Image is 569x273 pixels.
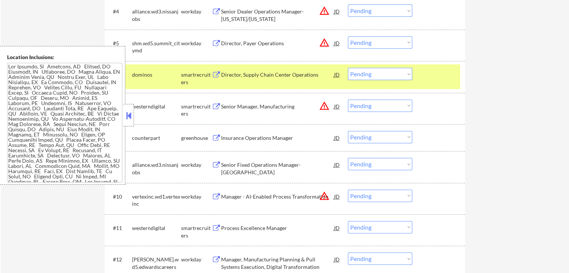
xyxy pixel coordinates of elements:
[333,131,341,144] div: JD
[319,191,330,201] button: warning_amber
[221,71,334,79] div: Director, Supply Chain Center Operations
[132,161,181,176] div: alliance.wd3.nissanjobs
[181,161,212,169] div: workday
[132,134,181,142] div: counterpart
[132,40,181,54] div: shm.wd5.summit_citymd
[181,134,212,142] div: greenhouse
[132,256,181,270] div: [PERSON_NAME].wd5.edwardscareers
[319,37,330,48] button: warning_amber
[333,4,341,18] div: JD
[333,68,341,81] div: JD
[333,221,341,234] div: JD
[221,103,334,110] div: Senior Manager, Manufacturing
[221,40,334,47] div: Director, Payer Operations
[181,8,212,15] div: workday
[132,71,181,79] div: dominos
[132,103,181,110] div: westerndigital
[333,158,341,171] div: JD
[113,8,126,15] div: #4
[113,193,126,200] div: #10
[221,161,334,176] div: Senior Fixed Operations Manager-[GEOGRAPHIC_DATA]
[181,224,212,239] div: smartrecruiters
[333,252,341,266] div: JD
[113,40,126,47] div: #5
[7,53,122,61] div: Location Inclusions:
[181,71,212,86] div: smartrecruiters
[221,134,334,142] div: Insurance Operations Manager
[221,193,334,200] div: Manager - AI-Enabled Process Transformation
[333,190,341,203] div: JD
[113,224,126,232] div: #11
[181,193,212,200] div: workday
[221,224,334,232] div: Process Excellence Manager
[319,101,330,111] button: warning_amber
[221,8,334,22] div: Senior Dealer Operations Manager- [US_STATE]/[US_STATE]
[333,36,341,50] div: JD
[319,6,330,16] button: warning_amber
[181,256,212,263] div: workday
[333,99,341,113] div: JD
[132,193,181,208] div: vertexinc.wd1.vertexinc
[181,103,212,117] div: smartrecruiters
[132,8,181,22] div: alliance.wd3.nissanjobs
[221,256,334,270] div: Manager, Manufacturing Planning & Pull Systems Execution, Digital Transformation
[181,40,212,47] div: workday
[132,224,181,232] div: westerndigital
[113,256,126,263] div: #12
